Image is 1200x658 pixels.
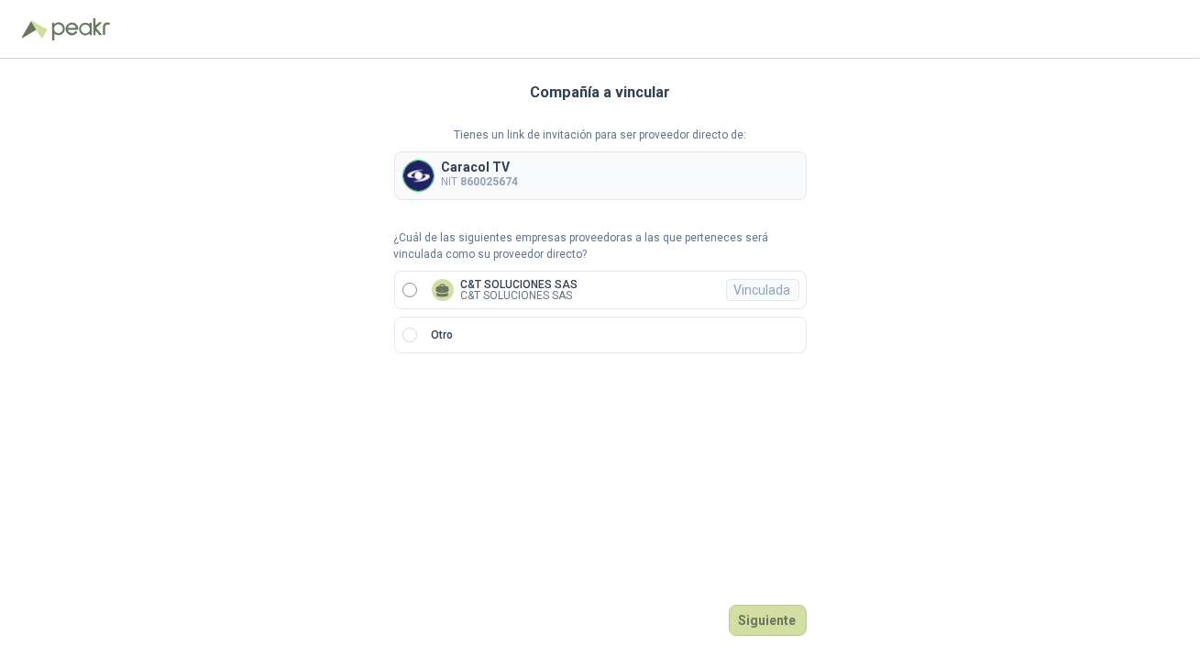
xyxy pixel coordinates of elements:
[461,279,578,290] p: C&T SOLUCIONES SAS
[22,20,48,39] img: Logo
[530,81,670,105] h3: Compañía a vincular
[394,229,807,264] p: ¿Cuál de las siguientes empresas proveedoras a las que perteneces será vinculada como su proveedo...
[432,327,454,344] p: Otro
[729,605,807,636] button: Siguiente
[461,175,519,188] b: 860025674
[726,279,799,301] div: Vinculada
[403,161,434,191] img: Company Logo
[394,127,807,144] p: Tienes un link de invitación para ser proveedor directo de:
[51,18,110,40] img: Peakr
[442,161,519,173] p: Caracol TV
[461,290,578,301] p: C&T SOLUCIONES SAS
[442,173,519,191] p: NIT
